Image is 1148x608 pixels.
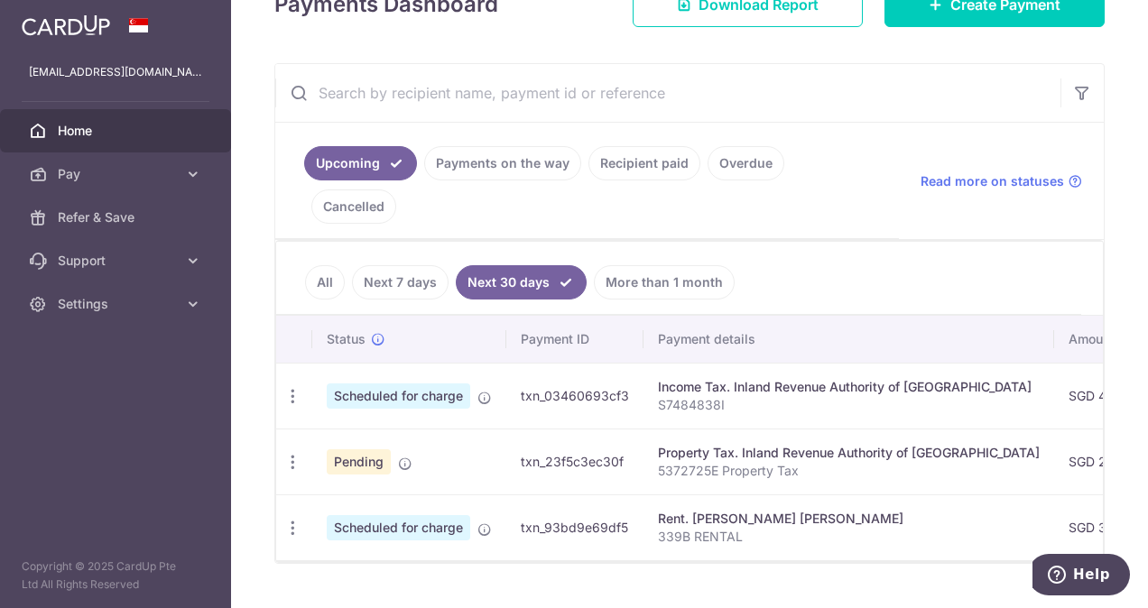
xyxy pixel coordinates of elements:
[506,494,643,560] td: txn_93bd9e69df5
[305,265,345,299] a: All
[658,444,1040,462] div: Property Tax. Inland Revenue Authority of [GEOGRAPHIC_DATA]
[658,462,1040,480] p: 5372725E Property Tax
[22,14,110,36] img: CardUp
[311,189,396,224] a: Cancelled
[58,208,177,226] span: Refer & Save
[327,515,470,540] span: Scheduled for charge
[58,122,177,140] span: Home
[1069,330,1115,348] span: Amount
[327,330,366,348] span: Status
[58,165,177,183] span: Pay
[1032,554,1130,599] iframe: Opens a widget where you can find more information
[506,316,643,363] th: Payment ID
[327,383,470,409] span: Scheduled for charge
[456,265,587,299] a: Next 30 days
[708,146,784,180] a: Overdue
[588,146,700,180] a: Recipient paid
[506,428,643,494] td: txn_23f5c3ec30f
[352,265,449,299] a: Next 7 days
[29,63,202,81] p: [EMAIL_ADDRESS][DOMAIN_NAME]
[275,64,1060,122] input: Search by recipient name, payment id or reference
[594,265,735,299] a: More than 1 month
[506,363,643,428] td: txn_03460693cf3
[643,316,1054,363] th: Payment details
[658,510,1040,528] div: Rent. [PERSON_NAME] [PERSON_NAME]
[921,172,1064,190] span: Read more on statuses
[658,528,1040,546] p: 339B RENTAL
[304,146,417,180] a: Upcoming
[327,449,391,474] span: Pending
[658,378,1040,396] div: Income Tax. Inland Revenue Authority of [GEOGRAPHIC_DATA]
[921,172,1082,190] a: Read more on statuses
[58,252,177,270] span: Support
[424,146,581,180] a: Payments on the way
[58,295,177,313] span: Settings
[658,396,1040,414] p: S7484838I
